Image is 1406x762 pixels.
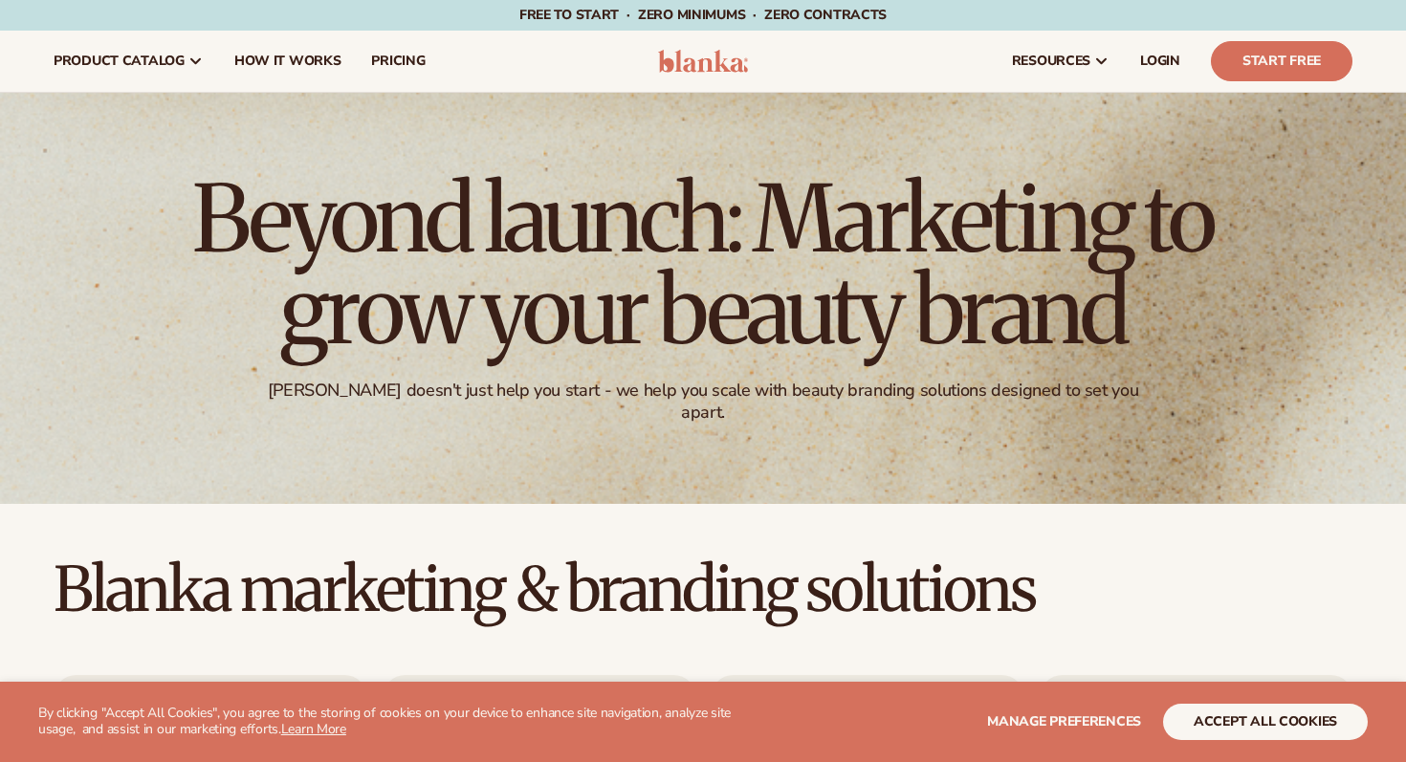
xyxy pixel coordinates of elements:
a: product catalog [38,31,219,92]
span: resources [1012,54,1090,69]
div: [PERSON_NAME] doesn't just help you start - we help you scale with beauty branding solutions desi... [245,380,1162,425]
span: LOGIN [1140,54,1180,69]
span: pricing [371,54,425,69]
span: How It Works [234,54,341,69]
a: LOGIN [1125,31,1196,92]
a: pricing [356,31,440,92]
span: Free to start · ZERO minimums · ZERO contracts [519,6,887,24]
span: product catalog [54,54,185,69]
a: Start Free [1211,41,1352,81]
a: resources [997,31,1125,92]
a: Learn More [281,720,346,738]
span: Manage preferences [987,712,1141,730]
p: By clicking "Accept All Cookies", you agree to the storing of cookies on your device to enhance s... [38,706,747,738]
a: How It Works [219,31,357,92]
img: logo [658,50,749,73]
button: Manage preferences [987,704,1141,740]
h1: Beyond launch: Marketing to grow your beauty brand [177,173,1229,357]
button: accept all cookies [1163,704,1368,740]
